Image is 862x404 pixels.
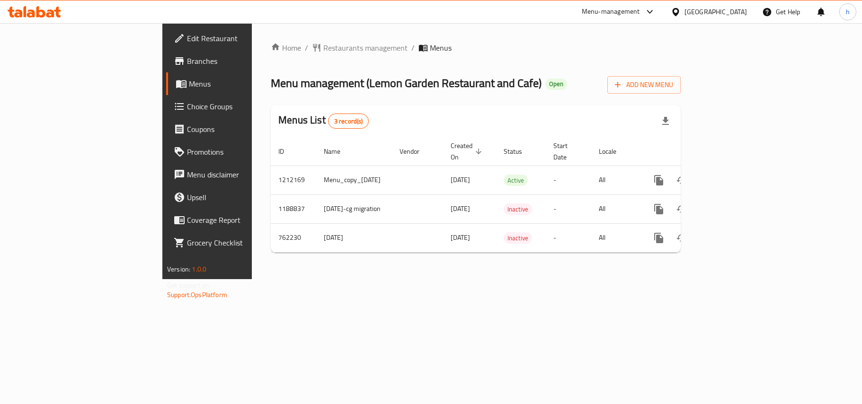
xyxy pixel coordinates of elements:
[648,169,670,192] button: more
[305,42,308,53] li: /
[166,27,306,50] a: Edit Restaurant
[166,141,306,163] a: Promotions
[640,137,746,166] th: Actions
[166,50,306,72] a: Branches
[329,117,369,126] span: 3 record(s)
[545,80,567,88] span: Open
[400,146,432,157] span: Vendor
[187,169,299,180] span: Menu disclaimer
[166,163,306,186] a: Menu disclaimer
[187,101,299,112] span: Choice Groups
[451,231,470,244] span: [DATE]
[312,42,408,53] a: Restaurants management
[504,175,528,186] span: Active
[192,263,206,275] span: 1.0.0
[654,110,677,132] div: Export file
[187,214,299,226] span: Coverage Report
[316,194,392,223] td: [DATE]-cg migration
[316,223,392,252] td: [DATE]
[166,118,306,141] a: Coupons
[546,166,591,194] td: -
[504,233,532,244] span: Inactive
[167,263,190,275] span: Version:
[430,42,452,53] span: Menus
[607,76,681,94] button: Add New Menu
[278,113,369,129] h2: Menus List
[648,227,670,249] button: more
[187,192,299,203] span: Upsell
[582,6,640,18] div: Menu-management
[328,114,369,129] div: Total records count
[451,202,470,215] span: [DATE]
[684,7,747,17] div: [GEOGRAPHIC_DATA]
[187,33,299,44] span: Edit Restaurant
[546,194,591,223] td: -
[166,72,306,95] a: Menus
[166,186,306,209] a: Upsell
[670,198,693,220] button: Change Status
[167,289,227,301] a: Support.OpsPlatform
[187,146,299,158] span: Promotions
[545,79,567,90] div: Open
[504,146,534,157] span: Status
[670,169,693,192] button: Change Status
[846,7,850,17] span: h
[451,140,485,163] span: Created On
[271,72,542,94] span: Menu management ( Lemon Garden Restaurant and Cafe )
[166,95,306,118] a: Choice Groups
[187,123,299,135] span: Coupons
[670,227,693,249] button: Change Status
[278,146,296,157] span: ID
[189,78,299,89] span: Menus
[167,279,211,291] span: Get support on:
[591,194,640,223] td: All
[411,42,415,53] li: /
[599,146,629,157] span: Locale
[591,166,640,194] td: All
[166,231,306,254] a: Grocery Checklist
[451,174,470,186] span: [DATE]
[324,146,353,157] span: Name
[271,42,681,53] nav: breadcrumb
[553,140,580,163] span: Start Date
[615,79,673,91] span: Add New Menu
[648,198,670,220] button: more
[546,223,591,252] td: -
[591,223,640,252] td: All
[187,55,299,67] span: Branches
[166,209,306,231] a: Coverage Report
[504,232,532,244] div: Inactive
[187,237,299,248] span: Grocery Checklist
[271,137,746,253] table: enhanced table
[504,204,532,215] span: Inactive
[323,42,408,53] span: Restaurants management
[316,166,392,194] td: Menu_copy_[DATE]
